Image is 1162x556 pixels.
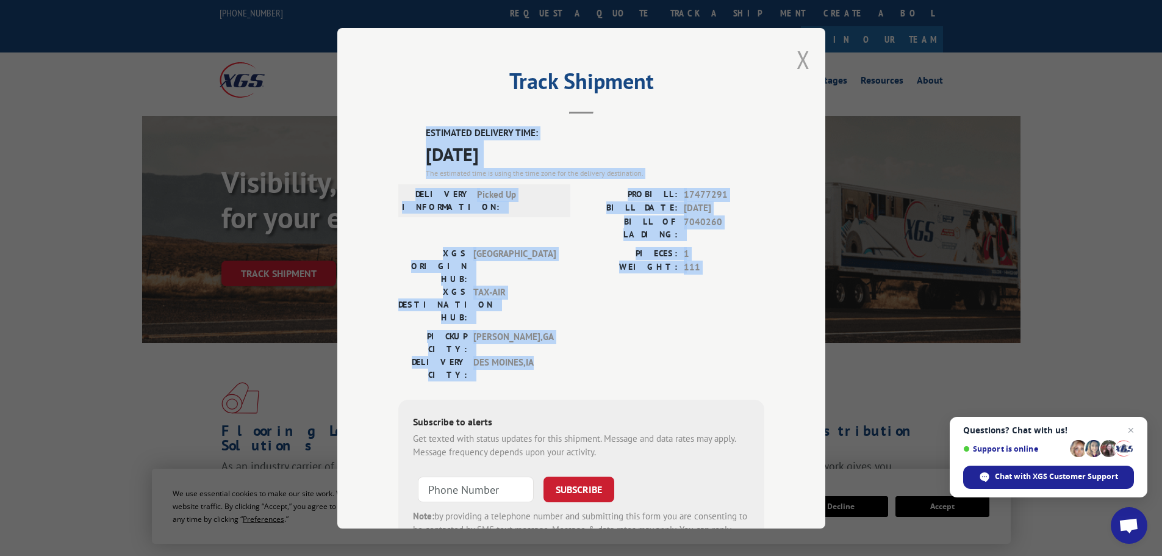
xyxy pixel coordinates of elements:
span: 17477291 [684,187,764,201]
label: PICKUP CITY: [398,330,467,355]
span: Picked Up [477,187,559,213]
button: SUBSCRIBE [543,476,614,502]
span: 7040260 [684,215,764,240]
input: Phone Number [418,476,534,502]
div: Open chat [1111,507,1147,544]
div: Subscribe to alerts [413,414,750,431]
label: BILL OF LADING: [581,215,678,240]
strong: Note: [413,510,434,521]
div: by providing a telephone number and submitting this form you are consenting to be contacted by SM... [413,509,750,551]
span: [PERSON_NAME] , GA [473,330,556,355]
label: PIECES: [581,247,678,261]
label: BILL DATE: [581,201,678,215]
span: [GEOGRAPHIC_DATA] [473,247,556,285]
span: 1 [684,247,764,261]
label: DELIVERY INFORMATION: [402,187,471,213]
div: Chat with XGS Customer Support [963,466,1134,489]
div: Get texted with status updates for this shipment. Message and data rates may apply. Message frequ... [413,431,750,459]
span: Close chat [1124,423,1138,438]
label: XGS DESTINATION HUB: [398,285,467,323]
h2: Track Shipment [398,73,764,96]
span: [DATE] [684,201,764,215]
label: ESTIMATED DELIVERY TIME: [426,126,764,140]
span: Questions? Chat with us! [963,425,1134,435]
span: Chat with XGS Customer Support [995,471,1118,482]
label: XGS ORIGIN HUB: [398,247,467,285]
div: The estimated time is using the time zone for the delivery destination. [426,167,764,178]
label: WEIGHT: [581,261,678,275]
span: 111 [684,261,764,275]
label: DELIVERY CITY: [398,355,467,381]
span: TAX-AIR [473,285,556,323]
span: [DATE] [426,140,764,167]
label: PROBILL: [581,187,678,201]
button: Close modal [797,43,810,76]
span: Support is online [963,444,1066,453]
span: DES MOINES , IA [473,355,556,381]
